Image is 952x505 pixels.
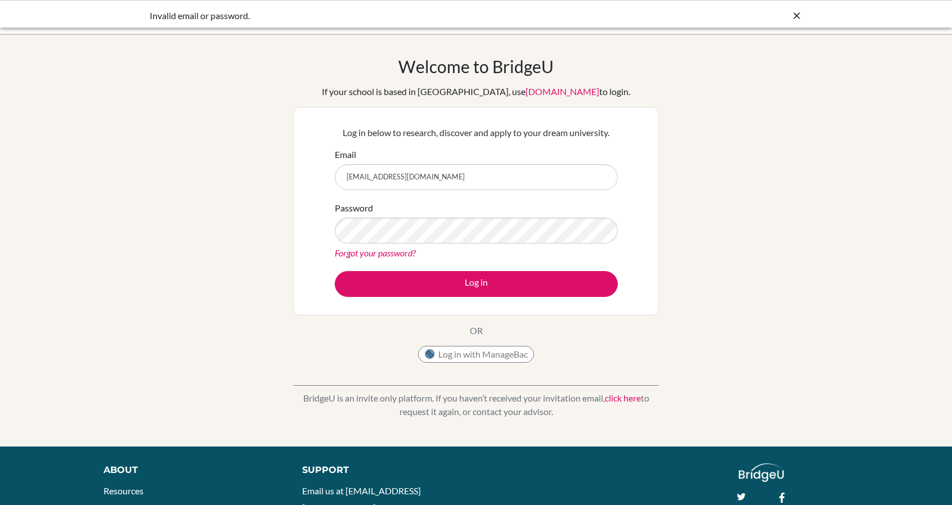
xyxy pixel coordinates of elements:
button: Log in with ManageBac [418,346,534,363]
a: [DOMAIN_NAME] [526,86,599,97]
h1: Welcome to BridgeU [398,56,554,76]
a: click here [605,393,641,403]
label: Email [335,148,356,161]
div: Invalid email or password. [150,9,634,22]
div: Support [302,463,464,477]
button: Log in [335,271,618,297]
p: OR [470,324,483,337]
div: About [104,463,277,477]
p: Log in below to research, discover and apply to your dream university. [335,126,618,139]
a: Forgot your password? [335,247,416,258]
label: Password [335,201,373,215]
p: BridgeU is an invite only platform. If you haven’t received your invitation email, to request it ... [293,391,659,418]
img: logo_white@2x-f4f0deed5e89b7ecb1c2cc34c3e3d731f90f0f143d5ea2071677605dd97b5244.png [739,463,784,482]
div: If your school is based in [GEOGRAPHIC_DATA], use to login. [322,85,630,98]
a: Resources [104,485,143,496]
